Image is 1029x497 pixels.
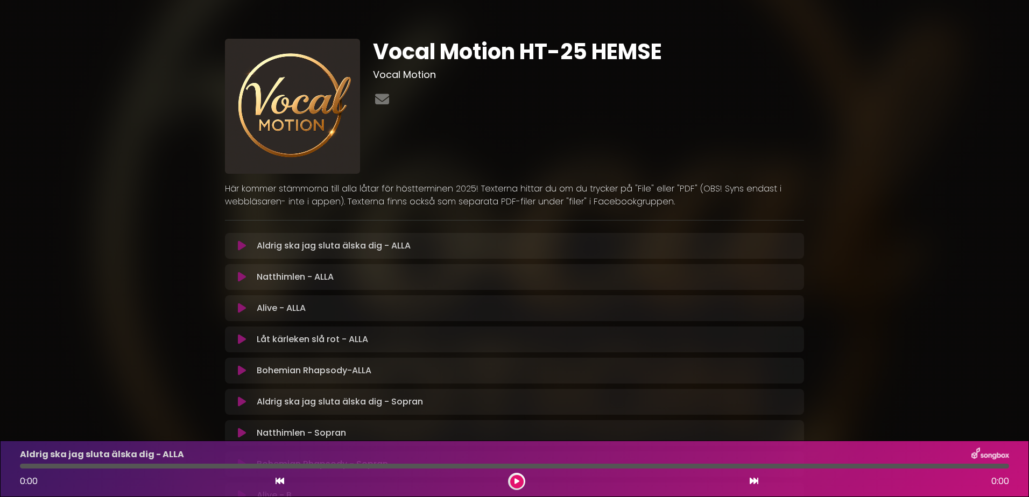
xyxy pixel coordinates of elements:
[20,448,184,461] p: Aldrig ska jag sluta älska dig - ALLA
[257,271,334,283] p: Natthimlen - ALLA
[971,448,1009,461] img: songbox-logo-white.png
[373,69,804,81] h3: Vocal Motion
[257,364,371,377] p: Bohemian Rhapsody-ALLA
[225,182,804,208] p: Här kommer stämmorna till alla låtar för höstterminen 2025! Texterna hittar du om du trycker på "...
[225,39,360,174] img: pGlB4Q9wSIK9SaBErEAn
[20,475,38,487] span: 0:00
[257,302,306,315] p: Alive - ALLA
[257,395,423,408] p: Aldrig ska jag sluta älska dig - Sopran
[373,39,804,65] h1: Vocal Motion HT-25 HEMSE
[257,333,368,346] p: Låt kärleken slå rot - ALLA
[257,427,346,439] p: Natthimlen - Sopran
[991,475,1009,488] span: 0:00
[257,239,411,252] p: Aldrig ska jag sluta älska dig - ALLA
